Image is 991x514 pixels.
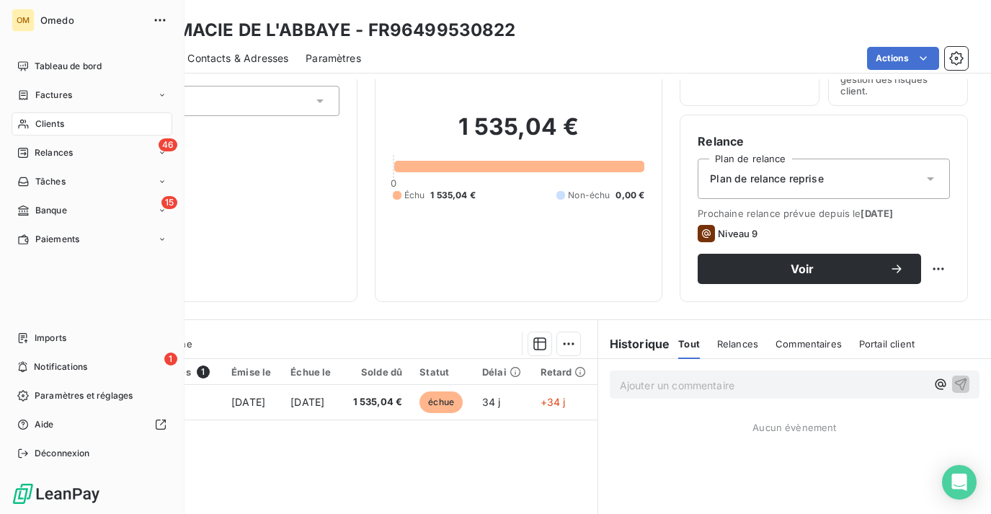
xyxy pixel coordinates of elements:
[698,133,950,150] h6: Relance
[568,189,610,202] span: Non-échu
[164,353,177,365] span: 1
[35,146,73,159] span: Relances
[430,189,476,202] span: 1 535,04 €
[231,396,265,408] span: [DATE]
[161,196,177,209] span: 15
[35,118,64,130] span: Clients
[541,396,566,408] span: +34 j
[159,138,177,151] span: 46
[35,389,133,402] span: Paramètres et réglages
[12,9,35,32] div: OM
[776,338,842,350] span: Commentaires
[306,51,361,66] span: Paramètres
[35,175,66,188] span: Tâches
[35,447,90,460] span: Déconnexion
[859,338,915,350] span: Portail client
[715,263,889,275] span: Voir
[698,208,950,219] span: Prochaine relance prévue depuis le
[40,14,144,26] span: Omedo
[678,338,700,350] span: Tout
[290,366,333,378] div: Échue le
[350,366,402,378] div: Solde dû
[35,60,102,73] span: Tableau de bord
[12,413,172,436] a: Aide
[12,482,101,505] img: Logo LeanPay
[404,189,425,202] span: Échu
[942,465,977,500] div: Open Intercom Messenger
[393,112,645,156] h2: 1 535,04 €
[127,17,516,43] h3: PHARMACIE DE L'ABBAYE - FR96499530822
[231,366,273,378] div: Émise le
[35,332,66,345] span: Imports
[541,366,589,378] div: Retard
[35,89,72,102] span: Factures
[717,338,758,350] span: Relances
[698,254,921,284] button: Voir
[710,172,823,186] span: Plan de relance reprise
[419,391,463,413] span: échue
[752,422,836,433] span: Aucun évènement
[718,228,757,239] span: Niveau 9
[35,233,79,246] span: Paiements
[197,365,210,378] span: 1
[34,360,87,373] span: Notifications
[391,177,396,189] span: 0
[867,47,939,70] button: Actions
[35,204,67,217] span: Banque
[35,418,54,431] span: Aide
[482,366,523,378] div: Délai
[861,208,893,219] span: [DATE]
[616,189,644,202] span: 0,00 €
[290,396,324,408] span: [DATE]
[419,366,465,378] div: Statut
[482,396,501,408] span: 34 j
[187,51,288,66] span: Contacts & Adresses
[350,395,402,409] span: 1 535,04 €
[598,335,670,353] h6: Historique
